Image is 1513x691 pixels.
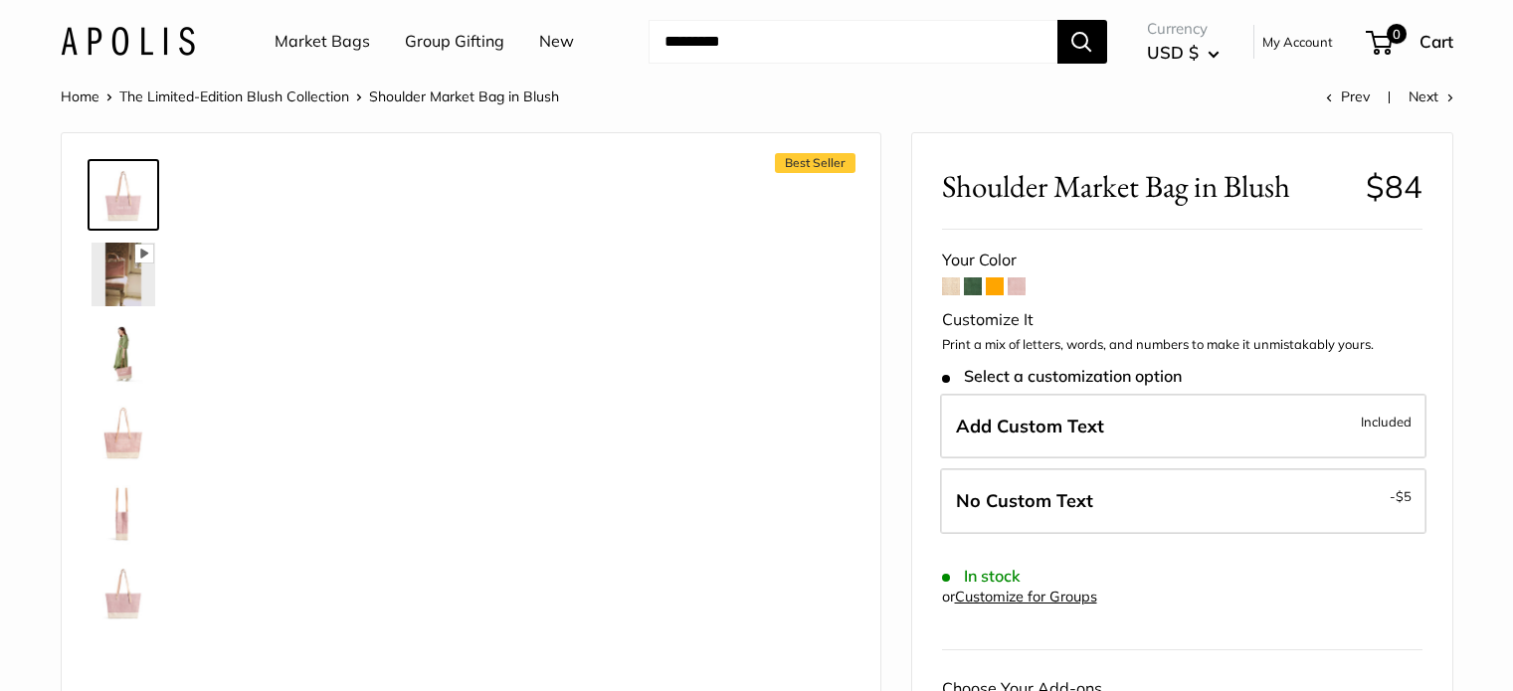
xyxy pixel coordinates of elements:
div: or [942,584,1097,610]
span: Included [1361,410,1412,433]
span: $5 [1396,488,1412,504]
a: Shoulder Market Bag in Blush [88,239,159,310]
input: Search... [649,20,1057,64]
span: $84 [1366,167,1422,206]
a: Home [61,87,99,105]
a: The Limited-Edition Blush Collection [119,87,349,105]
div: Your Color [942,246,1422,275]
a: Shoulder Market Bag in Blush [88,398,159,469]
span: 0 [1386,24,1406,44]
button: USD $ [1147,37,1220,69]
a: Market Bags [275,27,370,57]
img: Shoulder Market Bag in Blush [92,481,155,545]
a: Shoulder Market Bag in Blush [88,318,159,390]
p: Print a mix of letters, words, and numbers to make it unmistakably yours. [942,335,1422,355]
span: Cart [1419,31,1453,52]
span: Shoulder Market Bag in Blush [369,87,559,105]
img: Shoulder Market Bag in Blush [92,561,155,624]
span: No Custom Text [956,489,1093,512]
span: Shoulder Market Bag in Blush [942,168,1351,205]
span: Currency [1147,15,1220,43]
a: Shoulder Market Bag in Blush [88,159,159,231]
a: Shoulder Market Bag in Blush [88,557,159,628]
a: Next [1409,87,1453,105]
span: Add Custom Text [956,415,1104,437]
a: Group Gifting [405,27,504,57]
a: Prev [1326,87,1370,105]
a: New [539,27,574,57]
img: Shoulder Market Bag in Blush [92,163,155,227]
img: Shoulder Market Bag in Blush [92,402,155,465]
a: Shoulder Market Bag in Blush [88,477,159,549]
nav: Breadcrumb [61,84,559,109]
label: Add Custom Text [940,394,1426,459]
button: Search [1057,20,1107,64]
a: My Account [1262,30,1333,54]
img: Shoulder Market Bag in Blush [92,243,155,306]
img: Apolis [61,27,195,56]
a: 0 Cart [1368,26,1453,58]
div: Customize It [942,305,1422,335]
span: USD $ [1147,42,1199,63]
span: - [1390,484,1412,508]
span: In stock [942,567,1021,586]
span: Best Seller [775,153,855,173]
img: Shoulder Market Bag in Blush [92,322,155,386]
a: Customize for Groups [955,588,1097,605]
span: Select a customization option [942,367,1182,386]
label: Leave Blank [940,468,1426,534]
